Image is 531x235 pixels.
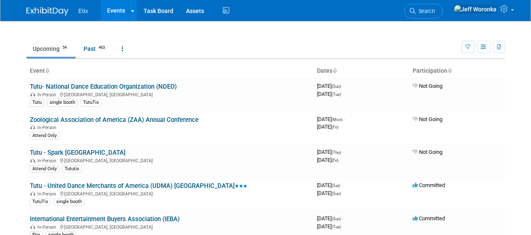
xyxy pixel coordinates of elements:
span: (Tue) [332,224,341,229]
span: [DATE] [317,91,341,97]
span: (Sat) [332,183,340,188]
span: Not Going [413,83,442,89]
img: In-Person Event [30,191,35,195]
span: - [342,83,343,89]
span: - [344,116,345,122]
img: Jeff Woronka [454,5,497,14]
img: In-Person Event [30,158,35,162]
div: TutuTix [81,99,102,106]
div: TutuTix [30,198,51,206]
span: (Mon) [332,117,343,122]
th: Participation [409,64,505,78]
img: In-Person Event [30,125,35,129]
img: ExhibitDay [26,7,68,16]
a: International Entertainment Buyers Association (IEBA) [30,215,180,223]
span: Not Going [413,116,442,122]
span: (Sun) [332,217,341,221]
span: Committed [413,182,445,188]
span: (Sun) [332,191,341,196]
span: [DATE] [317,182,343,188]
div: single booth [47,99,78,106]
div: [GEOGRAPHIC_DATA], [GEOGRAPHIC_DATA] [30,157,310,164]
span: In-Person [37,224,59,230]
img: In-Person Event [30,92,35,96]
div: Attend Only [30,165,59,173]
a: Past463 [77,41,114,57]
span: [DATE] [317,157,338,163]
span: [DATE] [317,215,343,222]
span: - [342,215,343,222]
div: Tutu [30,99,44,106]
span: - [342,149,343,155]
div: single booth [54,198,84,206]
span: Search [416,8,435,14]
a: Sort by Participation Type [447,67,452,74]
a: Tutu - Spark [GEOGRAPHIC_DATA] [30,149,126,156]
span: [DATE] [317,149,343,155]
th: Event [26,64,314,78]
div: Tututix [62,165,82,173]
span: Committed [413,215,445,222]
a: Tutu- National Dance Education Organization (NDEO) [30,83,177,90]
div: [GEOGRAPHIC_DATA], [GEOGRAPHIC_DATA] [30,190,310,197]
span: - [341,182,343,188]
a: Sort by Start Date [332,67,337,74]
span: 54 [60,45,69,51]
div: [GEOGRAPHIC_DATA], [GEOGRAPHIC_DATA] [30,91,310,98]
span: In-Person [37,92,59,98]
span: Not Going [413,149,442,155]
a: Sort by Event Name [45,67,49,74]
span: In-Person [37,158,59,164]
span: [DATE] [317,223,341,230]
a: Tutu - United Dance Merchants of America (UDMA) [GEOGRAPHIC_DATA] [30,182,247,190]
div: [GEOGRAPHIC_DATA], [GEOGRAPHIC_DATA] [30,223,310,230]
span: (Fri) [332,158,338,163]
th: Dates [314,64,409,78]
span: [DATE] [317,190,341,196]
span: (Fri) [332,125,338,129]
span: In-Person [37,125,59,130]
span: (Sun) [332,84,341,89]
span: [DATE] [317,83,343,89]
span: (Tue) [332,92,341,97]
span: 463 [96,45,107,51]
div: Attend Only [30,132,59,140]
a: Search [404,4,443,18]
span: (Thu) [332,150,341,155]
span: Etix [78,8,88,14]
a: Zoological Association of America (ZAA) Annual Conference [30,116,199,124]
span: In-Person [37,191,59,197]
span: [DATE] [317,116,345,122]
span: [DATE] [317,124,338,130]
a: Upcoming54 [26,41,76,57]
img: In-Person Event [30,224,35,229]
